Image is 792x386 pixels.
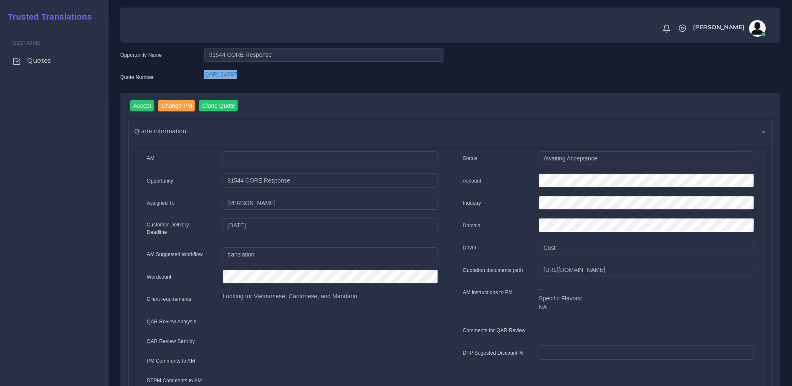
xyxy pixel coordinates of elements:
[147,273,172,281] label: Wordcount
[147,338,195,345] label: QAR Review Sent by
[749,20,766,37] img: avatar
[463,289,513,296] label: AM instructions to PM
[689,20,769,37] a: [PERSON_NAME]avatar
[223,292,438,301] p: Looking for Vietnamese, Cantonese, and Mandarin
[147,357,195,365] label: PM Comments to AM
[147,155,154,162] label: AM
[463,327,526,334] label: Comments for QAR Review
[147,318,197,325] label: QAR Review Analysis
[693,24,744,30] span: [PERSON_NAME]
[463,199,481,207] label: Industry
[27,56,51,65] span: Quotes
[120,51,162,59] label: Opportunity Name
[463,349,524,357] label: DTP Sugested Discount %
[147,251,203,258] label: AM Suggested Workflow
[158,100,195,112] input: Change PM
[130,100,155,112] input: Accept
[147,221,210,236] label: Customer Delivery Deadline
[223,196,438,210] input: pm
[463,177,481,185] label: Account
[6,52,102,69] a: Quotes
[147,199,175,207] label: Assigned To
[2,10,92,24] a: Trusted Translations
[134,126,187,136] span: Quote information
[463,267,523,274] label: Quotation documents path
[463,155,478,162] label: Status
[147,177,174,185] label: Opportunity
[147,295,192,303] label: Client requirements
[204,71,237,78] a: QAR124697
[199,100,238,112] input: Clone Quote
[147,377,202,384] label: DTPM Comments to AM
[2,12,92,22] h2: Trusted Translations
[120,74,154,81] label: Quote Number
[129,120,772,142] div: Quote information
[463,222,481,229] label: Domain
[13,40,40,46] span: Sections
[463,244,477,251] label: Driver
[539,285,754,312] p: - Specific Flavors: NA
